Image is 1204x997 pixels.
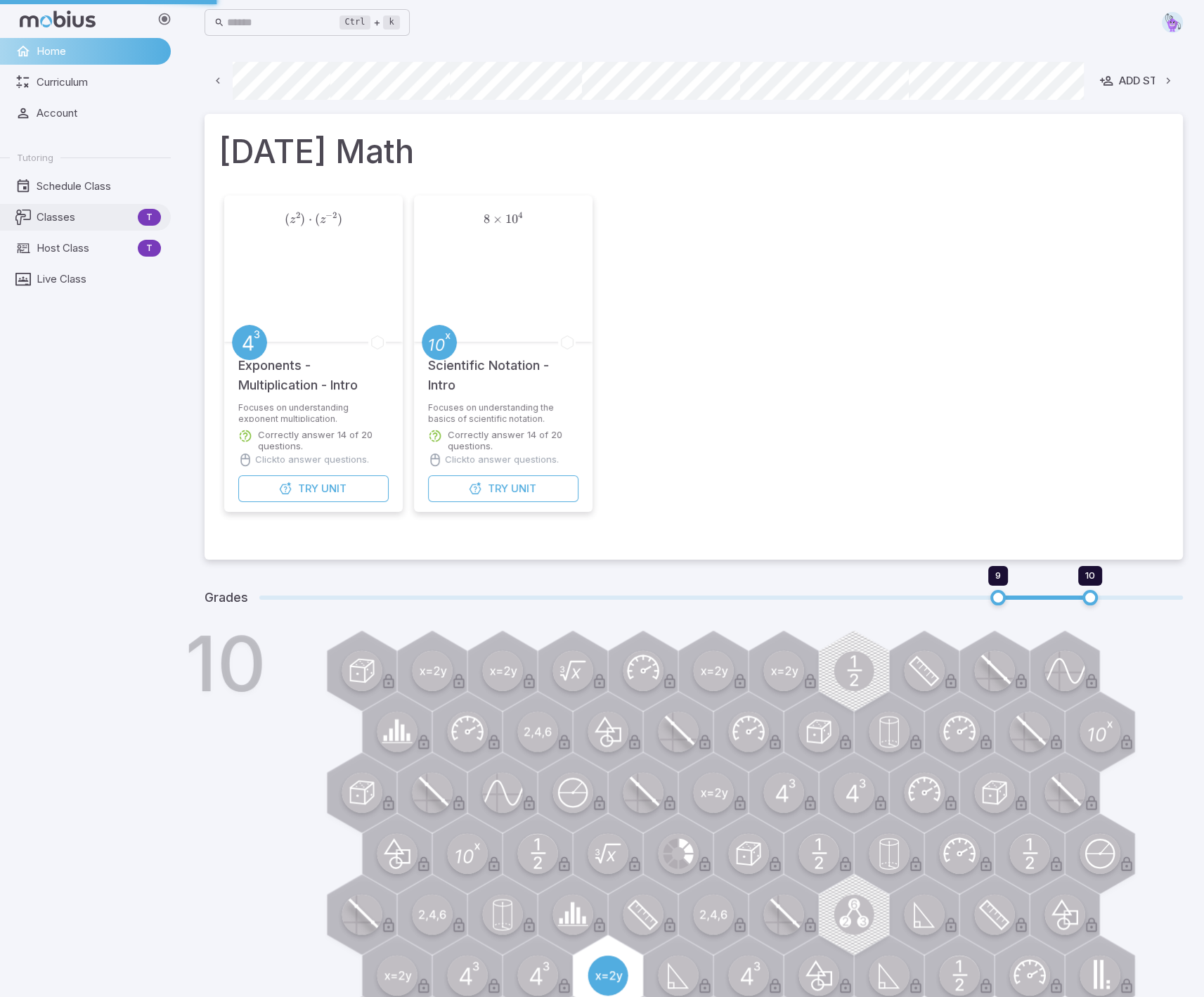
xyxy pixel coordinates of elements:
p: Click to answer questions. [445,453,559,467]
span: 8 [484,212,490,226]
button: Work through questions in increasing difficulty to master the unit [428,475,578,502]
h5: Grades [205,588,248,607]
kbd: k [383,15,399,30]
span: T [138,241,161,255]
p: Focuses on understanding exponent multiplication. [238,402,389,422]
kbd: Ctrl [339,15,371,30]
div: + [339,14,400,31]
span: Account [37,105,161,121]
span: 4 [518,210,522,219]
span: z [319,214,325,226]
span: T [138,210,161,224]
a: Scientific Notation [422,325,457,360]
span: Unit [510,481,536,496]
h5: Exponents - Multiplication - Intro [238,342,389,395]
a: Exponents [232,325,267,360]
span: ( [314,212,319,226]
h5: Scientific Notation - Intro [428,342,578,395]
span: 9 [995,570,1001,581]
span: 2 [295,210,299,219]
h1: 10 [185,626,266,702]
p: Focuses on understanding the basics of scientific notation. [428,402,578,422]
span: 2 [332,210,337,219]
span: Classes [37,210,132,225]
span: ⋅ [308,212,311,226]
span: Schedule Class [37,179,161,194]
span: z [289,214,294,226]
span: 1 [505,212,512,226]
span: Try [297,481,318,496]
span: − [325,210,332,219]
span: Curriculum [37,75,161,90]
img: pentagon.svg [1162,12,1183,33]
span: × [493,212,503,226]
p: Correctly answer 14 of 20 questions. [258,429,389,451]
button: Work through questions in increasing difficulty to master the unit [238,475,389,502]
span: 0 [512,212,518,226]
span: Try [487,481,507,496]
span: Live Class [37,271,161,287]
span: Home [37,44,161,59]
p: Correctly answer 14 of 20 questions. [448,429,578,451]
span: ) [337,212,342,226]
h1: [DATE] Math [219,128,1169,176]
span: Unit [321,481,346,496]
span: ) [300,212,305,226]
div: Add Student [1099,73,1193,89]
span: Tutoring [17,151,53,164]
span: 10 [1085,570,1095,581]
p: Click to answer questions. [255,453,369,467]
span: Host Class [37,240,132,256]
span: ( [284,212,289,226]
